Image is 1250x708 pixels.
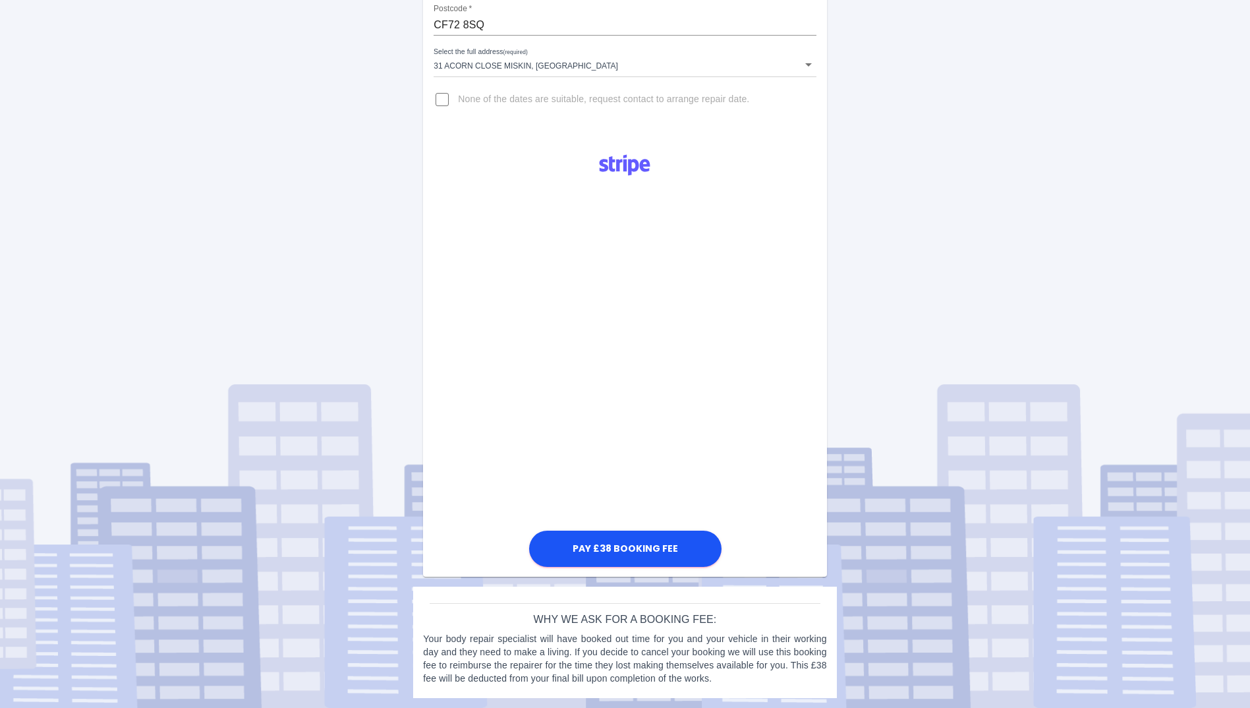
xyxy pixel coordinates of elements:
div: 31 Acorn Close Miskin, [GEOGRAPHIC_DATA] [434,53,816,76]
button: Pay £38 Booking Fee [529,531,722,567]
label: Select the full address [434,47,528,57]
span: None of the dates are suitable, request contact to arrange repair date. [458,93,749,106]
img: Logo [592,150,658,181]
small: (required) [503,49,528,55]
label: Postcode [434,3,472,15]
h6: Why we ask for a booking fee: [423,610,826,629]
p: Your body repair specialist will have booked out time for you and your vehicle in their working d... [423,632,826,685]
iframe: Secure payment input frame [526,185,724,527]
